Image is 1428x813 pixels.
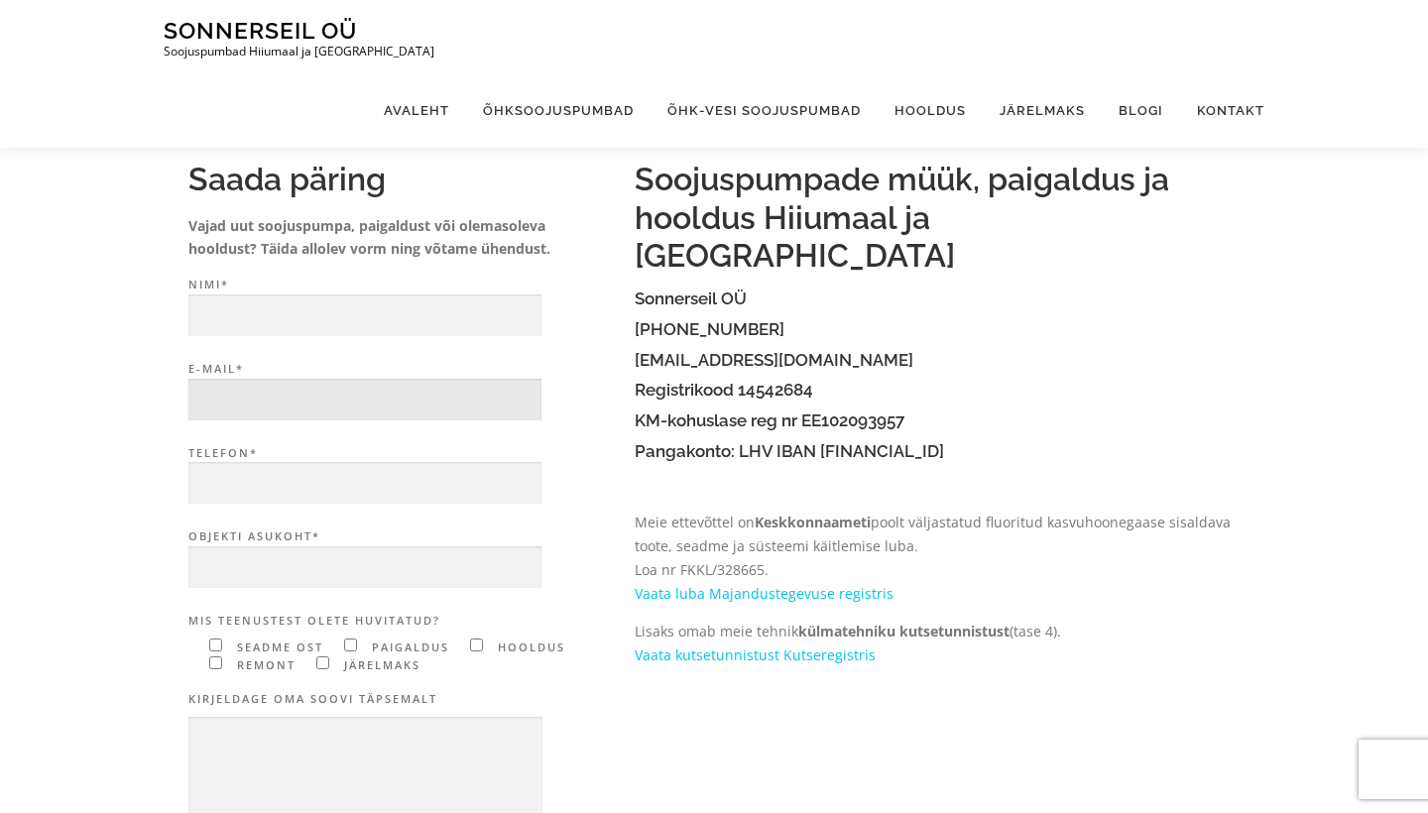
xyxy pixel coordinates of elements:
[635,350,913,370] a: [EMAIL_ADDRESS][DOMAIN_NAME]
[339,657,420,672] span: järelmaks
[188,161,615,198] h2: Saada päring
[1102,73,1180,148] a: Blogi
[635,620,1240,667] p: Lisaks omab meie tehnik (tase 4).
[188,444,615,506] label: Telefon*
[466,73,651,148] a: Õhksoojuspumbad
[878,73,983,148] a: Hooldus
[232,639,323,654] span: seadme ost
[188,690,615,709] label: Kirjeldage oma soovi täpsemalt
[188,379,541,421] input: E-mail*
[635,442,1240,461] h4: Pangakonto: LHV IBAN [FINANCIAL_ID]
[188,462,541,505] input: Telefon*
[188,612,615,631] label: Mis teenustest olete huvitatud?
[635,411,1240,430] h4: KM-kohuslase reg nr EE102093957
[188,546,541,589] input: Objekti asukoht*
[493,639,565,654] span: hooldus
[635,511,1240,605] p: Meie ettevõttel on poolt väljastatud fluoritud kasvuhoonegaase sisaldava toote, seadme ja süsteem...
[635,290,1240,308] h4: Sonnerseil OÜ
[755,513,871,531] strong: Keskkonnaameti
[635,320,1240,339] h4: [PHONE_NUMBER]
[1180,73,1264,148] a: Kontakt
[164,17,357,44] a: Sonnerseil OÜ
[635,584,893,603] a: Vaata luba Majandustegevuse registris
[651,73,878,148] a: Õhk-vesi soojuspumbad
[188,527,615,589] label: Objekti asukoht*
[232,657,296,672] span: remont
[188,294,541,337] input: Nimi*
[188,216,550,259] strong: Vajad uut soojuspumpa, paigaldust või olemasoleva hooldust? Täida allolev vorm ning võtame ühendust.
[367,639,449,654] span: paigaldus
[635,381,1240,400] h4: Registrikood 14542684
[188,276,615,337] label: Nimi*
[164,45,434,58] p: Soojuspumbad Hiiumaal ja [GEOGRAPHIC_DATA]
[983,73,1102,148] a: Järelmaks
[635,645,876,664] a: Vaata kutsetunnistust Kutseregistris
[188,360,615,421] label: E-mail*
[798,622,1010,640] strong: külmatehniku kutsetunnistust
[367,73,466,148] a: Avaleht
[635,161,1240,275] h2: Soojuspumpade müük, paigaldus ja hooldus Hiiumaal ja [GEOGRAPHIC_DATA]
